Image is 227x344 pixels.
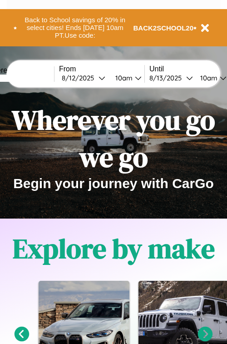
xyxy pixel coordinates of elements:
label: From [59,65,144,73]
div: 8 / 13 / 2025 [149,74,186,82]
button: 8/12/2025 [59,73,108,83]
button: 10am [108,73,144,83]
button: Back to School savings of 20% in select cities! Ends [DATE] 10am PT.Use code: [17,14,133,42]
h1: Explore by make [13,230,215,267]
div: 8 / 12 / 2025 [62,74,99,82]
b: BACK2SCHOOL20 [133,24,194,32]
div: 10am [196,74,220,82]
div: 10am [111,74,135,82]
